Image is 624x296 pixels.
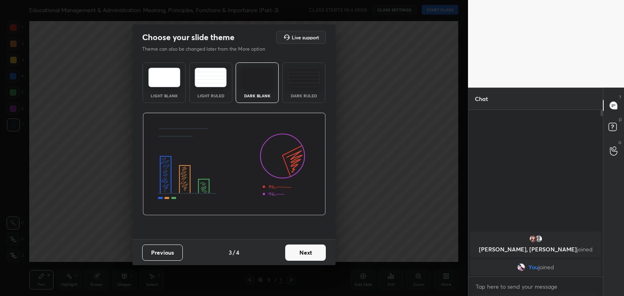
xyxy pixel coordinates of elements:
h4: 4 [236,248,239,257]
img: lightTheme.e5ed3b09.svg [148,68,180,87]
div: Light Blank [148,94,180,98]
img: darkTheme.f0cc69e5.svg [241,68,273,87]
p: G [618,139,622,146]
img: default.png [535,235,543,243]
p: [PERSON_NAME], [PERSON_NAME] [475,246,596,253]
div: grid [468,230,603,277]
img: cef67966f6c547679f74ebd079113425.jpg [529,235,537,243]
button: Next [285,245,326,261]
p: Theme can also be changed later from the More option [142,45,274,53]
h4: / [233,248,235,257]
img: 3ec007b14afa42208d974be217fe0491.jpg [517,263,525,271]
div: Dark Ruled [288,94,320,98]
h5: Live support [292,35,319,40]
div: Light Ruled [195,94,227,98]
p: T [619,94,622,100]
img: lightRuledTheme.5fabf969.svg [195,68,227,87]
span: joined [577,245,593,253]
button: Previous [142,245,183,261]
img: darkThemeBanner.d06ce4a2.svg [143,113,326,216]
span: You [529,264,538,270]
div: Dark Blank [241,94,273,98]
span: joined [538,264,554,270]
h4: 3 [229,248,232,257]
p: Chat [468,88,494,109]
p: D [619,117,622,123]
h2: Choose your slide theme [142,32,234,43]
img: darkRuledTheme.de295e13.svg [288,68,320,87]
